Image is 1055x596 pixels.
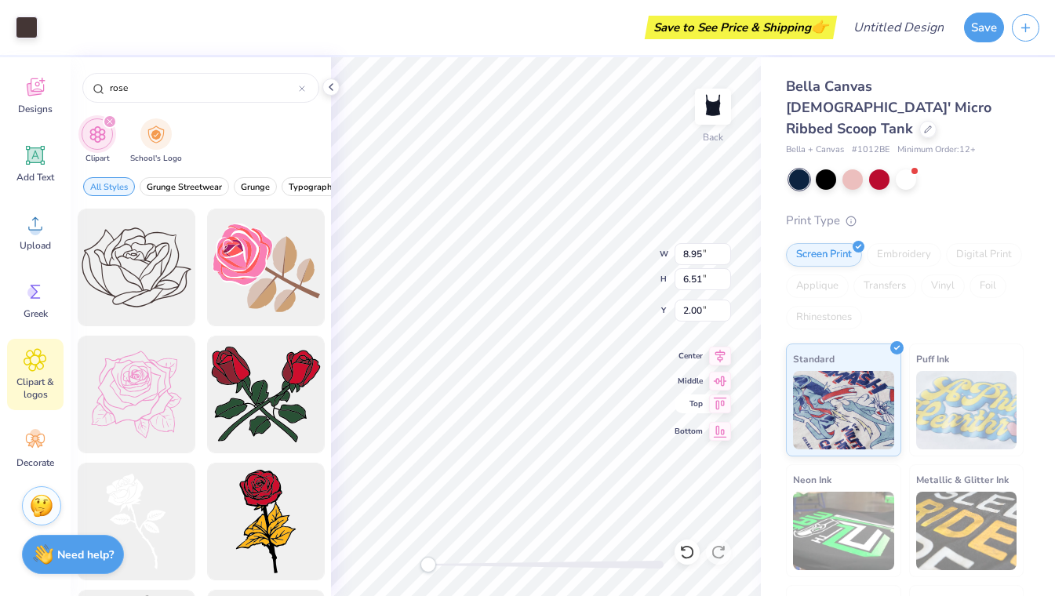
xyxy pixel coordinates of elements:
[916,371,1017,449] img: Puff Ink
[916,492,1017,570] img: Metallic & Glitter Ink
[786,306,862,329] div: Rhinestones
[140,177,229,196] button: filter button
[24,307,48,320] span: Greek
[793,471,831,488] span: Neon Ink
[786,212,1024,230] div: Print Type
[793,492,894,570] img: Neon Ink
[649,16,833,39] div: Save to See Price & Shipping
[234,177,277,196] button: filter button
[9,376,61,401] span: Clipart & logos
[57,547,114,562] strong: Need help?
[420,557,436,572] div: Accessibility label
[786,274,849,298] div: Applique
[108,80,299,96] input: Try "Stars"
[16,456,54,469] span: Decorate
[786,243,862,267] div: Screen Print
[964,13,1004,42] button: Save
[793,351,835,367] span: Standard
[921,274,965,298] div: Vinyl
[289,181,337,193] span: Typography
[675,375,703,387] span: Middle
[20,239,51,252] span: Upload
[282,177,344,196] button: filter button
[786,77,991,138] span: Bella Canvas [DEMOGRAPHIC_DATA]' Micro Ribbed Scoop Tank
[675,425,703,438] span: Bottom
[703,130,723,144] div: Back
[946,243,1022,267] div: Digital Print
[697,91,729,122] img: Back
[90,181,128,193] span: All Styles
[853,274,916,298] div: Transfers
[89,125,107,144] img: Clipart Image
[916,471,1009,488] span: Metallic & Glitter Ink
[16,171,54,184] span: Add Text
[241,181,270,193] span: Grunge
[970,274,1006,298] div: Foil
[82,118,113,165] button: filter button
[18,103,53,115] span: Designs
[85,153,110,165] span: Clipart
[811,17,828,36] span: 👉
[916,351,949,367] span: Puff Ink
[147,181,222,193] span: Grunge Streetwear
[867,243,941,267] div: Embroidery
[130,153,182,165] span: School's Logo
[793,371,894,449] img: Standard
[82,118,113,165] div: filter for Clipart
[675,398,703,410] span: Top
[786,144,844,157] span: Bella + Canvas
[841,12,956,43] input: Untitled Design
[852,144,889,157] span: # 1012BE
[83,177,135,196] button: filter button
[130,118,182,165] div: filter for School's Logo
[147,125,165,144] img: School's Logo Image
[675,350,703,362] span: Center
[897,144,976,157] span: Minimum Order: 12 +
[130,118,182,165] button: filter button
